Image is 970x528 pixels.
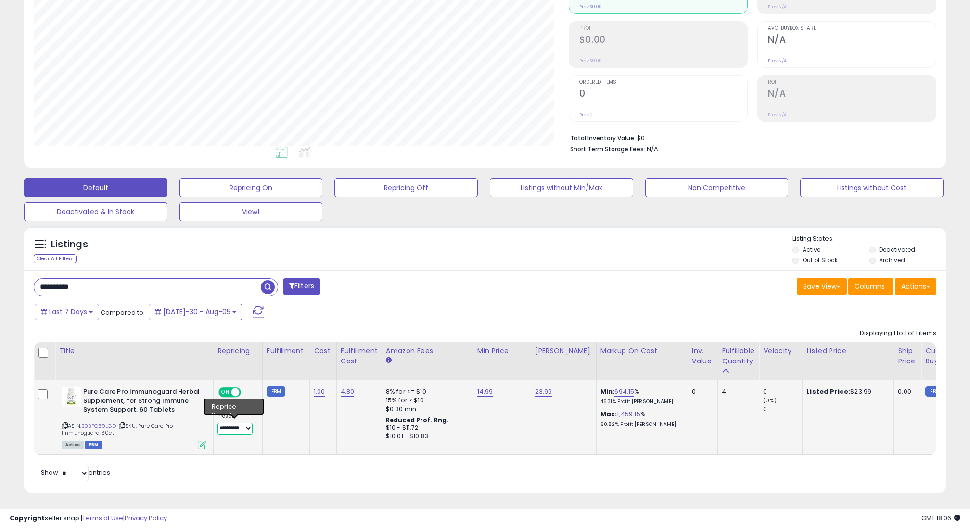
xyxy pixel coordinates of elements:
button: Actions [895,278,936,295]
div: 0.00 [898,387,914,396]
a: Privacy Policy [125,514,167,523]
span: | SKU: Pure Care Pro Immunoguard 60ct [62,422,173,437]
button: Columns [848,278,893,295]
button: Save View [797,278,847,295]
div: Repricing [217,346,258,356]
small: Amazon Fees. [386,356,392,365]
span: Ordered Items [579,80,747,85]
span: All listings currently available for purchase on Amazon [62,441,84,449]
a: 1.00 [314,387,325,397]
div: Velocity [763,346,798,356]
div: Inv. value [692,346,714,366]
small: Prev: N/A [768,112,787,117]
span: ON [219,388,231,397]
div: Markup on Cost [600,346,684,356]
a: 694.15 [614,387,634,397]
span: Profit [579,26,747,31]
label: Archived [879,256,905,264]
div: Listed Price [806,346,890,356]
small: Prev: N/A [768,4,787,10]
button: View1 [179,202,323,221]
div: % [600,410,680,428]
div: [PERSON_NAME] [535,346,592,356]
button: Repricing On [179,178,323,197]
span: 2025-08-13 18:06 GMT [921,514,960,523]
label: Out of Stock [803,256,838,264]
span: Last 7 Days [49,307,87,317]
div: Title [59,346,209,356]
div: 4 [722,387,752,396]
label: Active [803,245,820,254]
div: Ship Price [898,346,917,366]
b: Listed Price: [806,387,850,396]
strong: Copyright [10,514,45,523]
div: $10 - $11.72 [386,424,466,432]
div: Cost [314,346,332,356]
label: Deactivated [879,245,915,254]
div: Preset: [217,413,255,435]
div: $0.30 min [386,405,466,413]
small: Prev: N/A [768,58,787,64]
div: % [600,387,680,405]
button: Listings without Min/Max [490,178,633,197]
button: Listings without Cost [800,178,944,197]
div: 8% for <= $10 [386,387,466,396]
a: 14.99 [477,387,493,397]
small: (0%) [763,397,777,404]
h2: N/A [768,34,936,47]
th: The percentage added to the cost of goods (COGS) that forms the calculator for Min & Max prices. [596,342,688,380]
button: Repricing Off [334,178,478,197]
div: ASIN: [62,387,206,448]
span: Show: entries [41,468,110,477]
small: Prev: 0 [579,112,593,117]
h2: 0 [579,88,747,101]
b: Min: [600,387,615,396]
h2: N/A [768,88,936,101]
span: ROI [768,80,936,85]
span: [DATE]-30 - Aug-05 [163,307,230,317]
div: 0 [692,387,710,396]
a: 1,459.15 [617,410,640,419]
div: seller snap | | [10,514,167,523]
div: Amazon Fees [386,346,469,356]
span: Avg. Buybox Share [768,26,936,31]
p: 46.31% Profit [PERSON_NAME] [600,399,680,405]
button: Default [24,178,167,197]
button: Deactivated & In Stock [24,202,167,221]
button: Last 7 Days [35,304,99,320]
small: FBM [267,386,285,397]
p: 60.82% Profit [PERSON_NAME] [600,421,680,428]
small: Prev: $0.00 [579,4,602,10]
p: Listing States: [792,234,945,244]
a: 23.99 [535,387,552,397]
span: N/A [647,144,658,154]
button: Filters [283,278,320,295]
div: Fulfillment [267,346,306,356]
h2: $0.00 [579,34,747,47]
button: [DATE]-30 - Aug-05 [149,304,242,320]
div: Fulfillable Quantity [722,346,755,366]
a: 4.80 [341,387,355,397]
div: 0 [763,387,802,396]
img: 41NADWRrmgL._SL40_.jpg [62,387,81,407]
button: Non Competitive [645,178,789,197]
div: Clear All Filters [34,254,77,263]
b: Short Term Storage Fees: [570,145,645,153]
a: B0BPQ59LGD [81,422,116,430]
div: $23.99 [806,387,886,396]
div: Fulfillment Cost [341,346,378,366]
div: 0 [763,405,802,413]
span: Compared to: [101,308,145,317]
div: Min Price [477,346,527,356]
div: 15% for > $10 [386,396,466,405]
span: OFF [240,388,255,397]
small: FBM [925,386,944,397]
div: $10.01 - $10.83 [386,432,466,440]
span: Columns [855,282,885,291]
li: $0 [570,131,929,143]
b: Total Inventory Value: [570,134,636,142]
small: Prev: $0.00 [579,58,602,64]
a: Terms of Use [82,514,123,523]
span: FBM [85,441,102,449]
b: Reduced Prof. Rng. [386,416,449,424]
